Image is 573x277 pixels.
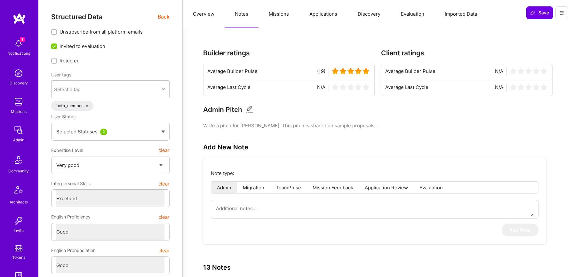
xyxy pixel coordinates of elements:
[51,13,103,21] span: Structured Data
[510,84,516,90] img: star
[11,183,26,199] img: Architects
[158,13,170,21] span: Back
[518,84,524,90] img: star
[7,50,30,57] div: Notifications
[317,84,325,92] span: N/A
[495,84,503,92] span: N/A
[158,245,170,256] button: clear
[207,84,251,92] span: Average Last Cycle
[525,68,532,74] img: star
[533,84,539,90] img: star
[51,145,83,156] span: Expertise Level
[203,264,231,271] h3: 13 Notes
[359,182,414,193] li: Application Review
[51,245,96,256] span: English Pronunciation
[60,57,80,64] span: Rejected
[12,37,25,50] img: bell
[86,105,88,107] i: icon Close
[347,84,354,90] img: star
[12,67,25,80] img: discovery
[13,13,26,24] img: logo
[60,28,143,35] span: Unsubscribe from all platform emails
[340,84,346,90] img: star
[10,80,28,86] div: Discovery
[203,122,553,129] pre: Write a pitch for [PERSON_NAME]. This pitch is shared on sample proposals...
[13,137,24,143] div: Admin
[332,68,338,74] img: star
[495,68,503,76] span: N/A
[203,49,375,57] h3: Builder ratings
[526,6,553,19] button: Save
[270,182,307,193] li: TeamPulse
[211,170,538,177] p: Note type:
[385,68,435,76] span: Average Builder Pulse
[307,182,359,193] li: Mission Feedback
[237,182,270,193] li: Migration
[10,199,28,205] div: Architects
[530,10,549,16] span: Save
[51,114,76,119] span: User Status
[385,84,428,92] span: Average Last Cycle
[340,68,346,74] img: star
[162,88,165,91] i: icon Chevron
[161,131,165,133] img: caret
[54,86,81,93] div: Select a tag
[56,129,98,135] span: Selected Statuses
[51,101,93,111] div: beta_member
[355,84,362,90] img: star
[541,68,547,74] img: star
[11,108,27,115] div: Missions
[541,84,547,90] img: star
[12,124,25,137] img: admin teamwork
[11,152,26,168] img: Community
[211,182,237,193] li: Admin
[207,68,258,76] span: Average Builder Pulse
[510,68,516,74] img: star
[518,68,524,74] img: star
[100,129,107,135] div: 2
[8,168,29,174] div: Community
[363,68,369,74] img: star
[12,254,25,261] div: Tokens
[20,37,25,42] span: 1
[332,84,338,90] img: star
[15,245,22,251] img: tokens
[381,49,553,57] h3: Client ratings
[363,84,369,90] img: star
[317,68,325,76] span: (19)
[502,224,538,236] button: Add Note
[12,214,25,227] img: Invite
[60,43,105,50] span: Invited to evaluation
[158,178,170,189] button: clear
[414,182,449,193] li: Evaluation
[533,68,539,74] img: star
[158,145,170,156] button: clear
[203,143,248,151] h3: Add New Note
[525,84,532,90] img: star
[355,68,362,74] img: star
[203,106,242,114] h3: Admin Pitch
[347,68,354,74] img: star
[158,211,170,223] button: clear
[51,178,91,189] span: Interpersonal Skills
[246,106,253,113] i: Edit
[51,72,71,78] label: User tags
[51,211,91,223] span: English Proficiency
[12,95,25,108] img: teamwork
[14,227,24,234] div: Invite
